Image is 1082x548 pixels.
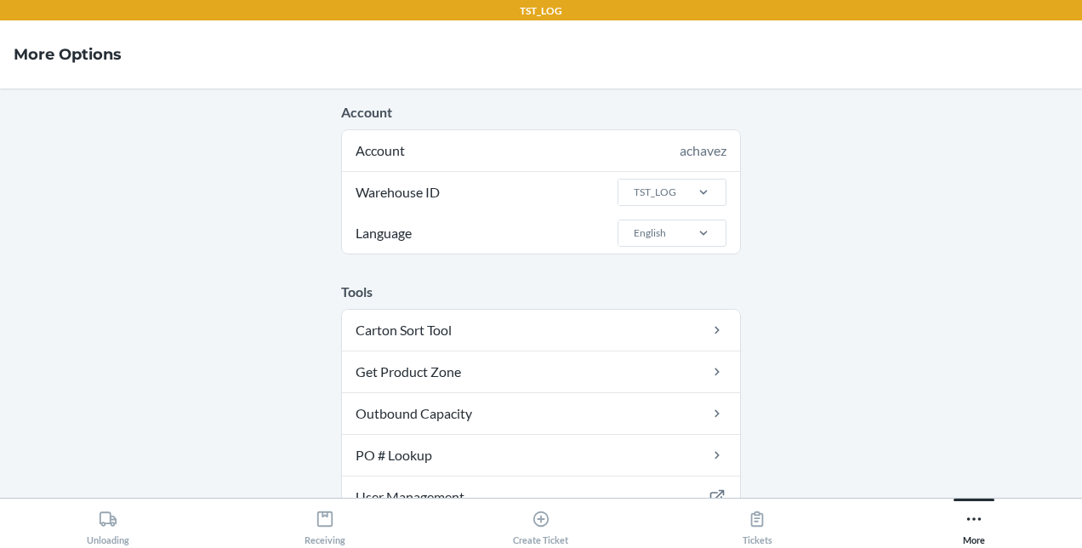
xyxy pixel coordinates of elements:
span: Language [353,213,414,254]
div: achavez [680,140,726,161]
a: Outbound Capacity [342,393,740,434]
a: PO # Lookup [342,435,740,476]
div: TST_LOG [634,185,676,200]
a: Get Product Zone [342,351,740,392]
button: More [866,499,1082,545]
button: Receiving [216,499,432,545]
p: TST_LOG [520,3,562,19]
a: User Management [342,477,740,517]
div: Receiving [305,503,345,545]
div: Account [342,130,740,171]
input: LanguageEnglish [632,225,634,241]
button: Create Ticket [433,499,649,545]
button: Tickets [649,499,865,545]
p: Account [341,102,741,123]
div: More [963,503,985,545]
div: Create Ticket [513,503,568,545]
input: Warehouse IDTST_LOG [632,185,634,200]
a: Carton Sort Tool [342,310,740,351]
div: Unloading [87,503,129,545]
span: Warehouse ID [353,172,442,213]
p: Tools [341,282,741,302]
div: English [634,225,666,241]
h4: More Options [14,43,122,66]
div: Tickets [743,503,772,545]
